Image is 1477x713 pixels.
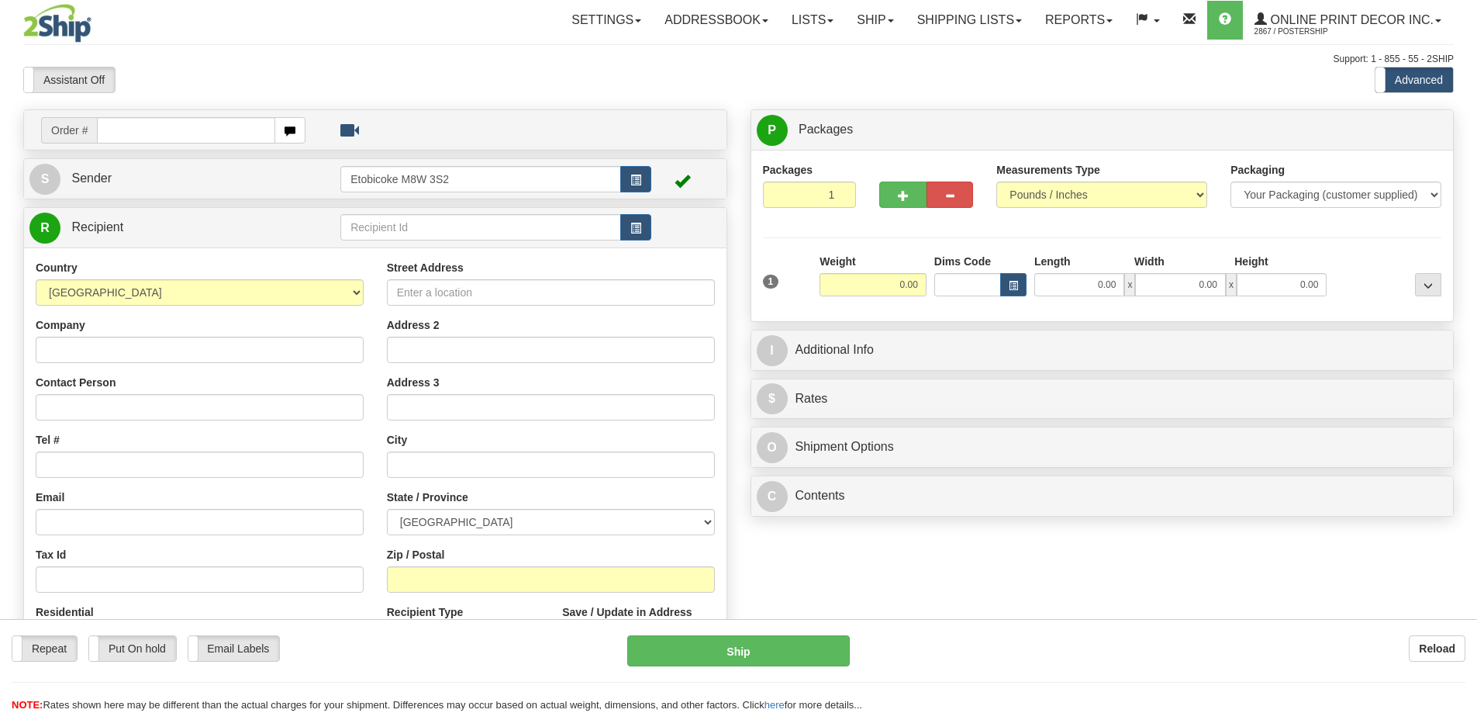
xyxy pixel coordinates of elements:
[757,383,788,414] span: $
[387,490,468,505] label: State / Province
[757,481,788,512] span: C
[757,383,1448,415] a: $Rates
[23,53,1454,66] div: Support: 1 - 855 - 55 - 2SHIP
[780,1,845,40] a: Lists
[1134,254,1165,269] label: Width
[24,67,115,92] label: Assistant Off
[906,1,1034,40] a: Shipping lists
[71,220,123,234] span: Recipient
[1419,642,1455,655] b: Reload
[1409,635,1465,662] button: Reload
[41,117,97,144] span: Order #
[934,254,991,269] label: Dims Code
[757,480,1448,512] a: CContents
[653,1,780,40] a: Addressbook
[757,115,788,146] span: P
[764,699,785,711] a: here
[340,214,621,241] input: Recipient Id
[29,163,340,195] a: S Sender
[996,162,1100,178] label: Measurements Type
[340,166,621,192] input: Sender Id
[29,164,60,195] span: S
[36,490,64,505] label: Email
[763,162,813,178] label: Packages
[757,334,1448,366] a: IAdditional Info
[757,432,788,463] span: O
[1234,254,1268,269] label: Height
[387,317,440,333] label: Address 2
[1124,273,1135,296] span: x
[12,636,77,661] label: Repeat
[12,699,43,711] span: NOTE:
[1243,1,1453,40] a: Online Print Decor Inc. 2867 / PosterShip
[387,547,445,562] label: Zip / Postal
[627,635,850,666] button: Ship
[89,636,176,661] label: Put On hold
[799,123,853,136] span: Packages
[387,375,440,390] label: Address 3
[562,604,714,635] label: Save / Update in Address Book
[387,279,715,306] input: Enter a location
[36,317,85,333] label: Company
[1267,13,1434,26] span: Online Print Decor Inc.
[387,260,464,275] label: Street Address
[1441,277,1475,435] iframe: chat widget
[71,171,112,185] span: Sender
[387,604,464,620] label: Recipient Type
[1034,1,1124,40] a: Reports
[1254,24,1371,40] span: 2867 / PosterShip
[845,1,905,40] a: Ship
[763,275,779,289] span: 1
[387,432,407,448] label: City
[23,4,91,43] img: logo2867.jpg
[560,1,653,40] a: Settings
[1034,254,1071,269] label: Length
[36,604,94,620] label: Residential
[1375,67,1453,92] label: Advanced
[29,212,306,244] a: R Recipient
[757,114,1448,146] a: P Packages
[188,636,279,661] label: Email Labels
[1226,273,1237,296] span: x
[36,432,60,448] label: Tel #
[757,335,788,366] span: I
[820,254,855,269] label: Weight
[757,431,1448,463] a: OShipment Options
[29,213,60,244] span: R
[1230,162,1285,178] label: Packaging
[36,260,78,275] label: Country
[36,547,66,562] label: Tax Id
[36,375,116,390] label: Contact Person
[1415,273,1441,296] div: ...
